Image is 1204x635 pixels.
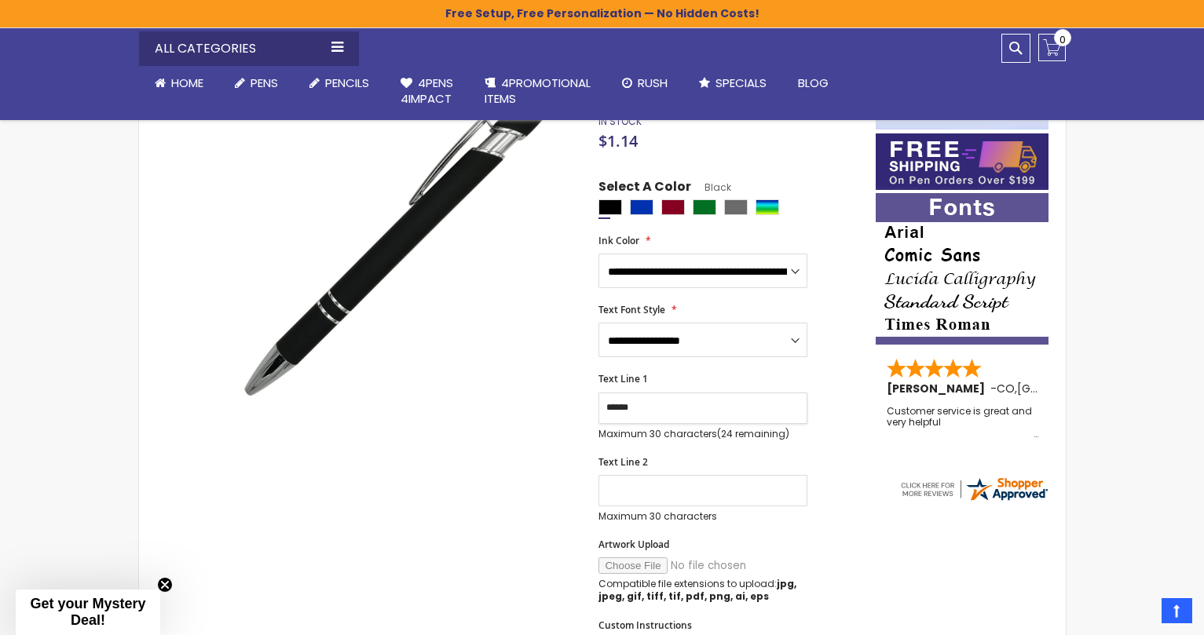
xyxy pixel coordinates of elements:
[598,234,639,247] span: Ink Color
[139,31,359,66] div: All Categories
[693,199,716,215] div: Green
[598,199,622,215] div: Black
[990,381,1133,396] span: - ,
[598,619,692,632] span: Custom Instructions
[997,381,1015,396] span: CO
[1074,593,1204,635] iframe: Google Customer Reviews
[691,181,731,194] span: Black
[887,406,1039,440] div: Customer service is great and very helpful
[661,199,685,215] div: Burgundy
[898,475,1049,503] img: 4pens.com widget logo
[638,75,668,91] span: Rush
[715,75,767,91] span: Specials
[1017,381,1133,396] span: [GEOGRAPHIC_DATA]
[724,199,748,215] div: Grey
[717,427,789,440] span: (24 remaining)
[898,493,1049,506] a: 4pens.com certificate URL
[887,381,990,396] span: [PERSON_NAME]
[157,577,173,593] button: Close teaser
[1038,34,1066,61] a: 0
[485,75,591,107] span: 4PROMOTIONAL ITEMS
[598,130,638,151] span: $1.14
[401,75,453,107] span: 4Pens 4impact
[385,66,469,117] a: 4Pens4impact
[1059,32,1066,47] span: 0
[598,372,648,385] span: Text Line 1
[598,303,665,316] span: Text Font Style
[606,66,683,100] a: Rush
[876,193,1048,345] img: font-personalization-examples
[171,75,203,91] span: Home
[876,133,1048,190] img: Free shipping on orders over $199
[598,115,642,128] span: In stock
[782,66,844,100] a: Blog
[139,66,219,100] a: Home
[251,75,278,91] span: Pens
[294,66,385,100] a: Pencils
[798,75,829,91] span: Blog
[598,455,648,469] span: Text Line 2
[30,596,145,628] span: Get your Mystery Deal!
[325,75,369,91] span: Pencils
[598,510,807,523] p: Maximum 30 characters
[598,538,669,551] span: Artwork Upload
[598,178,691,199] span: Select A Color
[218,61,577,420] img: regal_rubber_black_1_2.jpg
[630,199,653,215] div: Blue
[598,578,807,603] p: Compatible file extensions to upload:
[598,115,642,128] div: Availability
[16,589,160,635] div: Get your Mystery Deal!Close teaser
[756,199,779,215] div: Assorted
[469,66,606,117] a: 4PROMOTIONALITEMS
[598,428,807,440] p: Maximum 30 characters
[598,577,796,603] strong: jpg, jpeg, gif, tiff, tif, pdf, png, ai, eps
[219,66,294,100] a: Pens
[683,66,782,100] a: Specials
